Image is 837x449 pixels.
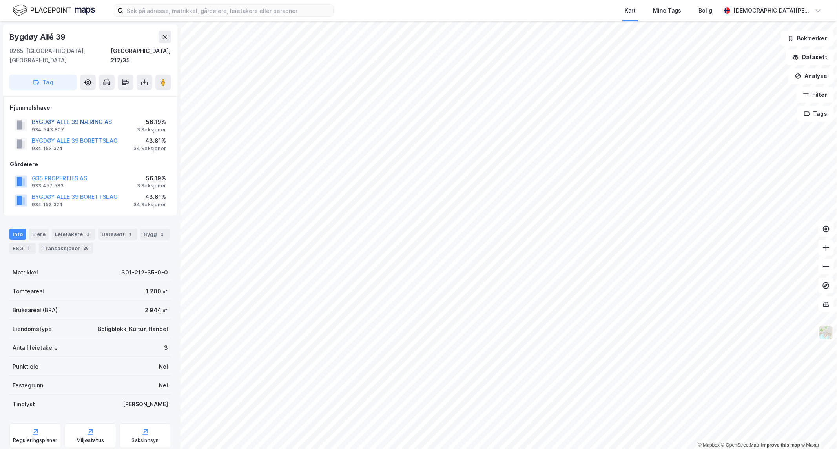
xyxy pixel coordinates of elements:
div: 934 153 324 [32,145,63,152]
div: [GEOGRAPHIC_DATA], 212/35 [111,46,171,65]
div: Bygdøy Allé 39 [9,31,67,43]
div: Festegrunn [13,381,43,390]
div: Bolig [698,6,712,15]
div: 56.19% [137,117,166,127]
div: Nei [159,381,168,390]
div: 34 Seksjoner [133,202,166,208]
div: 934 543 807 [32,127,64,133]
div: Hjemmelshaver [10,103,171,113]
div: 0265, [GEOGRAPHIC_DATA], [GEOGRAPHIC_DATA] [9,46,111,65]
div: Bruksareal (BRA) [13,305,58,315]
div: Eiendomstype [13,324,52,334]
div: Punktleie [13,362,38,371]
div: ESG [9,243,36,254]
div: Saksinnsyn [132,437,159,444]
iframe: Chat Widget [798,411,837,449]
button: Analyse [788,68,834,84]
button: Bokmerker [781,31,834,46]
div: 56.19% [137,174,166,183]
div: Mine Tags [653,6,681,15]
div: 933 457 583 [32,183,64,189]
button: Tags [797,106,834,122]
div: Leietakere [52,229,95,240]
div: 43.81% [133,192,166,202]
div: Reguleringsplaner [13,437,57,444]
div: [DEMOGRAPHIC_DATA][PERSON_NAME] [733,6,812,15]
div: 301-212-35-0-0 [121,268,168,277]
div: 1 [126,230,134,238]
div: Boligblokk, Kultur, Handel [98,324,168,334]
div: Nei [159,362,168,371]
a: Improve this map [761,442,800,448]
div: Gårdeiere [10,160,171,169]
div: Datasett [98,229,137,240]
div: Matrikkel [13,268,38,277]
button: Filter [796,87,834,103]
div: 28 [82,244,90,252]
input: Søk på adresse, matrikkel, gårdeiere, leietakere eller personer [124,5,333,16]
div: Tomteareal [13,287,44,296]
button: Tag [9,75,77,90]
div: 1 [25,244,33,252]
div: 2 [159,230,166,238]
div: 3 [164,343,168,353]
div: Eiere [29,229,49,240]
div: 934 153 324 [32,202,63,208]
div: 1 200 ㎡ [146,287,168,296]
img: Z [819,325,833,340]
div: 34 Seksjoner [133,145,166,152]
button: Datasett [786,49,834,65]
div: 2 944 ㎡ [145,305,168,315]
div: Antall leietakere [13,343,58,353]
div: 43.81% [133,136,166,145]
div: Transaksjoner [39,243,93,254]
div: Miljøstatus [77,437,104,444]
div: 3 Seksjoner [137,127,166,133]
img: logo.f888ab2527a4732fd821a326f86c7f29.svg [13,4,95,17]
div: [PERSON_NAME] [123,400,168,409]
div: Kontrollprogram for chat [798,411,837,449]
div: 3 Seksjoner [137,183,166,189]
a: Mapbox [698,442,720,448]
div: 3 [84,230,92,238]
div: Tinglyst [13,400,35,409]
div: Bygg [140,229,170,240]
div: Kart [625,6,636,15]
a: OpenStreetMap [721,442,759,448]
div: Info [9,229,26,240]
